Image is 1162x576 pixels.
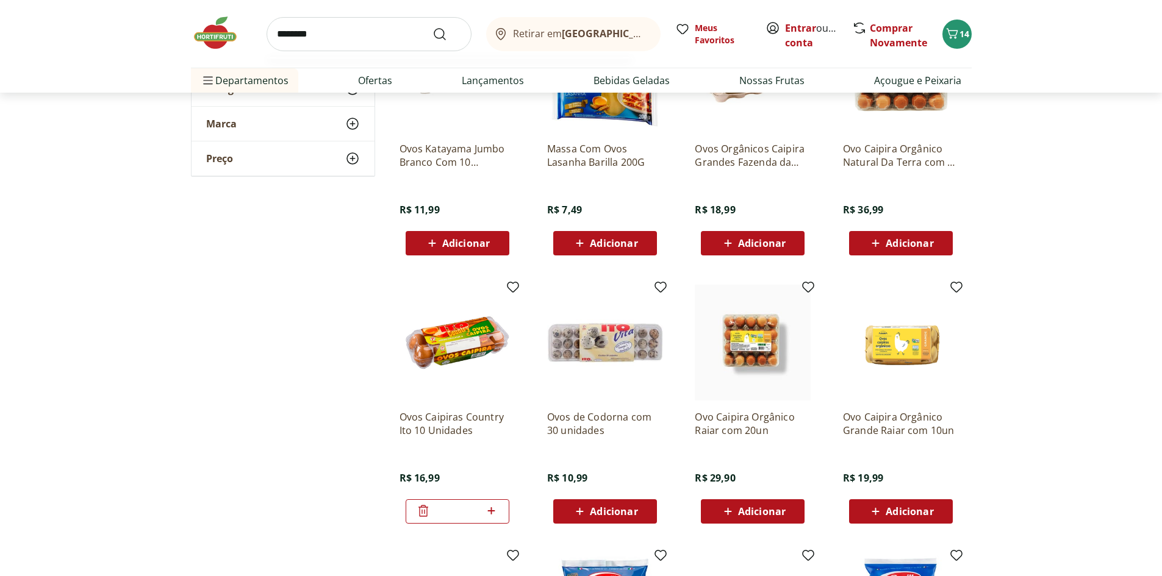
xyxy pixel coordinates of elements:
a: Nossas Frutas [739,73,805,88]
a: Ovos Orgânicos Caipira Grandes Fazenda da Toca com 10 unidades [695,142,811,169]
span: Marca [206,118,237,130]
span: R$ 11,99 [400,203,440,216]
span: Adicionar [590,507,637,516]
a: Lançamentos [462,73,524,88]
a: Comprar Novamente [870,21,927,49]
span: Adicionar [590,238,637,248]
button: Adicionar [553,499,657,524]
button: Menu [201,66,215,95]
span: Adicionar [886,238,933,248]
span: ou [785,21,839,50]
button: Adicionar [849,499,953,524]
span: R$ 10,99 [547,471,587,485]
span: Adicionar [886,507,933,516]
span: R$ 7,49 [547,203,582,216]
button: Marca [192,107,375,141]
a: Criar conta [785,21,852,49]
span: R$ 16,99 [400,471,440,485]
a: Ofertas [358,73,392,88]
button: Adicionar [406,231,509,255]
a: Ovos de Codorna com 30 unidades [547,410,663,437]
span: Departamentos [201,66,289,95]
a: Açougue e Peixaria [874,73,961,88]
a: Ovo Caipira Orgânico Natural Da Terra com 20 unidades [843,142,959,169]
a: Entrar [785,21,816,35]
span: R$ 19,99 [843,471,883,485]
a: Ovos Katayama Jumbo Branco Com 10 Unidades [400,142,515,169]
img: Hortifruti [191,15,252,51]
button: Adicionar [553,231,657,255]
button: Carrinho [942,20,972,49]
img: Ovos Caipiras Country Ito 10 Unidades [400,285,515,400]
a: Ovo Caipira Orgânico Raiar com 20un [695,410,811,437]
a: Ovo Caipira Orgânico Grande Raiar com 10un [843,410,959,437]
img: Ovo Caipira Orgânico Raiar com 20un [695,285,811,400]
span: Adicionar [442,238,490,248]
button: Submit Search [432,27,462,41]
button: Adicionar [701,499,805,524]
span: R$ 29,90 [695,471,735,485]
img: Ovo Caipira Orgânico Grande Raiar com 10un [843,285,959,400]
a: Ovos Caipiras Country Ito 10 Unidades [400,410,515,437]
span: 14 [959,28,969,40]
a: Bebidas Geladas [594,73,670,88]
button: Preço [192,141,375,176]
span: Adicionar [738,238,786,248]
a: Massa Com Ovos Lasanha Barilla 200G [547,142,663,169]
span: Adicionar [738,507,786,516]
input: search [267,17,472,51]
button: Adicionar [701,231,805,255]
button: Adicionar [849,231,953,255]
img: Ovos de Codorna com 30 unidades [547,285,663,400]
span: Meus Favoritos [695,22,751,46]
b: [GEOGRAPHIC_DATA]/[GEOGRAPHIC_DATA] [562,27,767,40]
span: Preço [206,152,233,165]
span: Retirar em [513,28,648,39]
a: Meus Favoritos [675,22,751,46]
span: R$ 18,99 [695,203,735,216]
span: R$ 36,99 [843,203,883,216]
button: Retirar em[GEOGRAPHIC_DATA]/[GEOGRAPHIC_DATA] [486,17,661,51]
